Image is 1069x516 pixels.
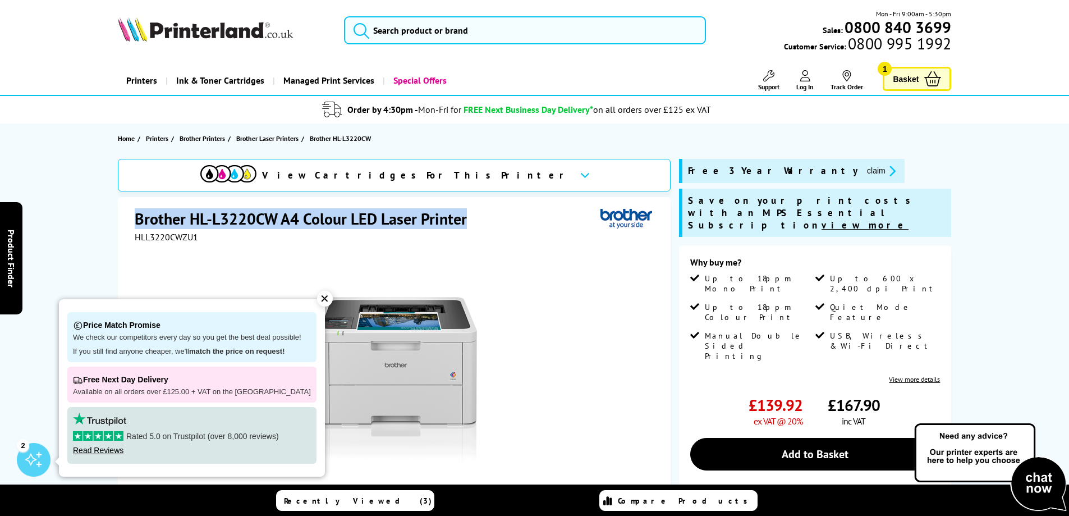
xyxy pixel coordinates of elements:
[118,133,135,144] span: Home
[383,66,455,95] a: Special Offers
[599,490,758,511] a: Compare Products
[276,490,434,511] a: Recently Viewed (3)
[146,133,168,144] span: Printers
[73,413,126,426] img: trustpilot rating
[690,257,940,273] div: Why buy me?
[831,70,863,91] a: Track Order
[73,431,311,441] p: Rated 5.0 on Trustpilot (over 8,000 reviews)
[317,291,333,307] div: ✕
[189,347,285,355] strong: match the price on request!
[73,333,311,343] p: We check our competitors every day so you get the best deal possible!
[180,133,225,144] span: Brother Printers
[118,17,331,44] a: Printerland Logo
[135,231,198,243] span: HLL3220CWZU1
[688,194,916,231] span: Save on your print costs with an MPS Essential Subscription
[593,104,711,115] div: on all orders over £125 ex VAT
[284,496,432,506] span: Recently Viewed (3)
[600,208,652,229] img: Brother
[135,208,478,229] h1: Brother HL-L3220CW A4 Colour LED Laser Printer
[705,273,813,294] span: Up to 18ppm Mono Print
[690,438,940,471] a: Add to Basket
[118,133,137,144] a: Home
[166,66,273,95] a: Ink & Toner Cartridges
[758,70,779,91] a: Support
[200,165,256,182] img: View Cartridges
[876,8,951,19] span: Mon - Fri 9:00am - 5:30pm
[688,165,858,177] span: Free 3 Year Warranty
[754,415,802,427] span: ex VAT @ 20%
[842,415,865,427] span: inc VAT
[796,83,814,91] span: Log In
[843,22,951,33] a: 0800 840 3699
[73,431,123,441] img: stars-5.svg
[347,104,461,115] span: Order by 4:30pm -
[310,133,371,144] span: Brother HL-L3220CW
[889,375,940,383] a: View more details
[758,83,779,91] span: Support
[418,104,461,115] span: Mon-Fri for
[845,17,951,38] b: 0800 840 3699
[823,25,843,35] span: Sales:
[796,70,814,91] a: Log In
[176,66,264,95] span: Ink & Toner Cartridges
[830,302,938,322] span: Quiet Mode Feature
[17,439,29,451] div: 2
[286,265,506,485] img: Brother HL-L3220CW
[273,66,383,95] a: Managed Print Services
[118,66,166,95] a: Printers
[262,169,571,181] span: View Cartridges For This Printer
[464,104,593,115] span: FREE Next Business Day Delivery*
[618,496,754,506] span: Compare Products
[830,331,938,351] span: USB, Wireless & Wi-Fi Direct
[846,38,951,49] span: 0800 995 1992
[118,17,293,42] img: Printerland Logo
[236,133,299,144] span: Brother Laser Printers
[146,133,171,144] a: Printers
[784,38,951,52] span: Customer Service:
[344,16,706,44] input: Search product or brand
[822,219,909,231] u: view more
[73,446,123,455] a: Read Reviews
[830,273,938,294] span: Up to 600 x 2,400 dpi Print
[864,165,899,177] button: promo-description
[912,422,1069,514] img: Open Live Chat window
[893,71,919,86] span: Basket
[310,133,374,144] a: Brother HL-L3220CW
[6,229,17,287] span: Product Finder
[91,100,943,120] li: modal_delivery
[749,395,802,415] span: £139.92
[705,302,813,322] span: Up to 18ppm Colour Print
[236,133,301,144] a: Brother Laser Printers
[705,331,813,361] span: Manual Double Sided Printing
[73,347,311,357] p: If you still find anyone cheaper, we'll
[73,387,311,397] p: Available on all orders over £125.00 + VAT on the [GEOGRAPHIC_DATA]
[73,372,311,387] p: Free Next Day Delivery
[878,62,892,76] span: 1
[73,318,311,333] p: Price Match Promise
[883,67,951,91] a: Basket 1
[180,133,228,144] a: Brother Printers
[828,395,880,415] span: £167.90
